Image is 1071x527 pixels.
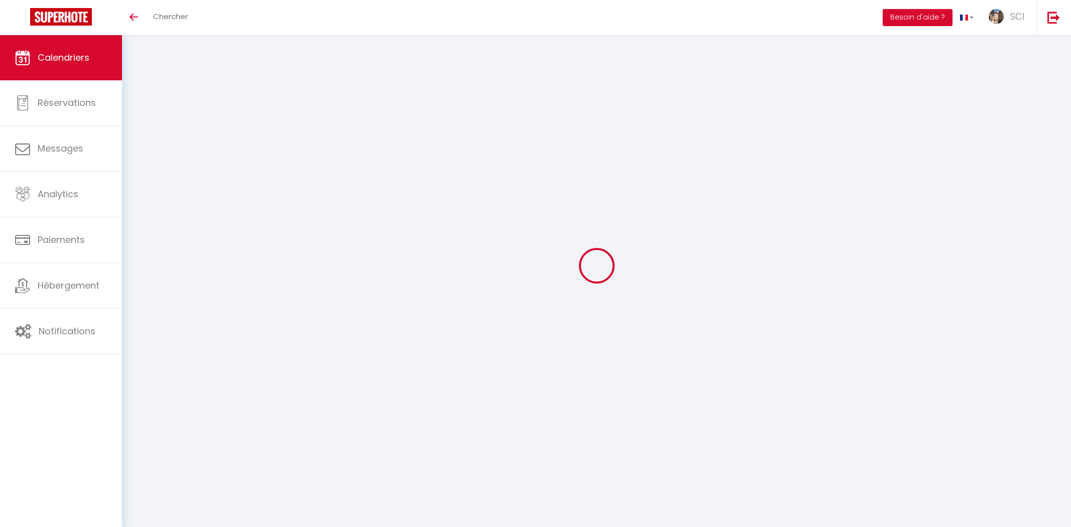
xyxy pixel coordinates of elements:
[1047,11,1060,24] img: logout
[883,9,953,26] button: Besoin d'aide ?
[38,142,83,155] span: Messages
[38,279,99,292] span: Hébergement
[989,9,1004,24] img: ...
[1010,10,1024,23] span: SCI
[38,51,89,64] span: Calendriers
[38,96,96,109] span: Réservations
[30,8,92,26] img: Super Booking
[39,325,95,337] span: Notifications
[38,233,85,246] span: Paiements
[153,11,188,22] span: Chercher
[38,188,78,200] span: Analytics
